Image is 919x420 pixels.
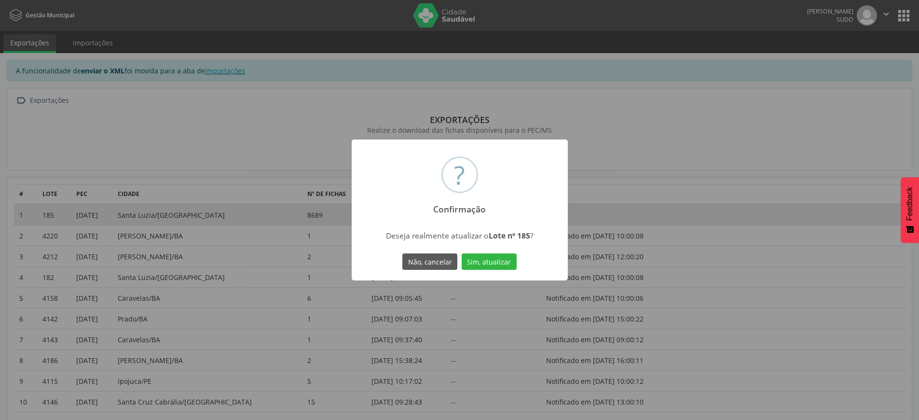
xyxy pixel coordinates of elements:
strong: Lote nº 185 [489,230,530,241]
button: Não, cancelar [402,253,457,270]
span: Feedback [905,187,914,221]
div: ? [454,158,465,192]
h2: Confirmação [425,197,494,214]
div: Deseja realmente atualizar o ? [374,230,545,241]
button: Feedback - Mostrar pesquisa [901,177,919,243]
button: Sim, atualizar [462,253,517,270]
